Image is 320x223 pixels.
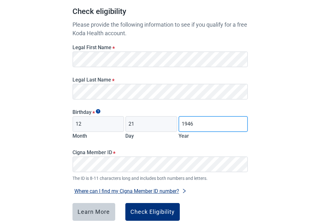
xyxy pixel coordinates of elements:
[72,77,248,83] label: Legal Last Name
[125,203,180,221] button: Check Eligibility
[72,149,248,155] label: Cigna Member ID
[130,209,175,215] div: Check Eligibility
[72,109,248,115] legend: Birthday
[72,20,248,37] p: Please provide the following information to see if you qualify for a free Koda Health account.
[125,133,134,139] label: Day
[72,175,248,182] span: The ID is 8-11 characters long and includes both numbers and letters.
[182,188,187,193] span: right
[96,109,100,114] span: Show tooltip
[72,203,115,221] button: Learn More
[72,187,189,195] button: Where can I find my Cigna Member ID number?
[179,116,248,132] input: Birth year
[72,133,87,139] label: Month
[72,44,248,50] label: Legal First Name
[179,133,189,139] label: Year
[78,209,110,215] div: Learn More
[125,116,177,132] input: Birth day
[72,6,248,20] h1: Check eligibility
[72,116,124,132] input: Birth month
